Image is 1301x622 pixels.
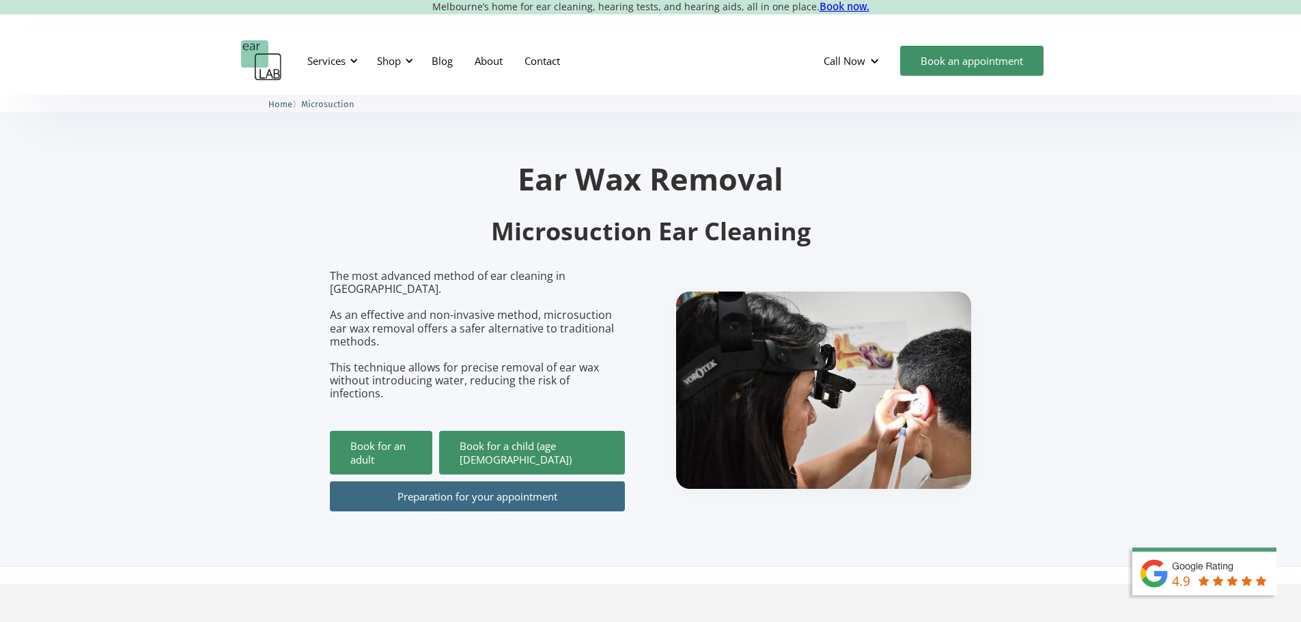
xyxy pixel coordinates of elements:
span: Microsuction [301,99,354,109]
a: Book an appointment [900,46,1044,76]
a: Book for an adult [330,431,432,475]
div: Call Now [813,40,893,81]
a: Contact [514,41,571,81]
li: 〉 [268,97,301,111]
p: The most advanced method of ear cleaning in [GEOGRAPHIC_DATA]. As an effective and non-invasive m... [330,270,625,401]
h2: Microsuction Ear Cleaning [330,216,972,248]
div: Shop [369,40,417,81]
h1: Ear Wax Removal [330,163,972,194]
a: Home [268,97,292,110]
div: Services [307,54,346,68]
div: Shop [377,54,401,68]
a: home [241,40,282,81]
a: Blog [421,41,464,81]
div: Services [299,40,362,81]
img: boy getting ear checked. [676,292,971,489]
a: Microsuction [301,97,354,110]
a: Book for a child (age [DEMOGRAPHIC_DATA]) [439,431,625,475]
a: Preparation for your appointment [330,481,625,511]
a: About [464,41,514,81]
div: Call Now [824,54,865,68]
span: Home [268,99,292,109]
